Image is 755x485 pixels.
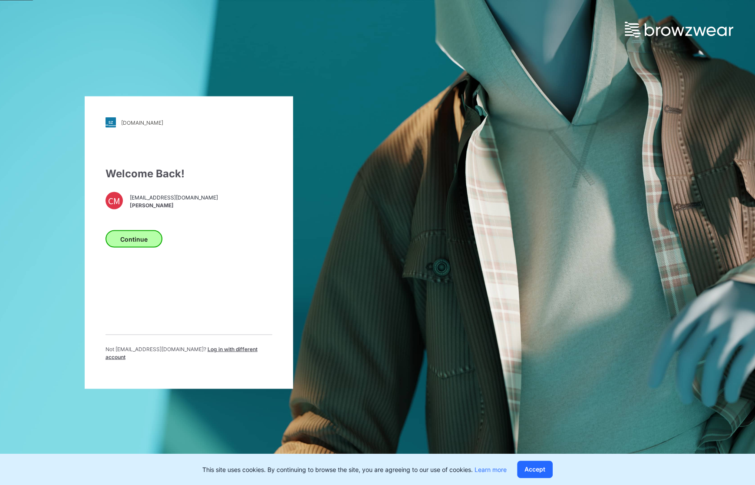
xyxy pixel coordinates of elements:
[106,166,272,182] div: Welcome Back!
[517,461,553,478] button: Accept
[130,201,218,209] span: [PERSON_NAME]
[106,117,272,128] a: [DOMAIN_NAME]
[475,466,507,473] a: Learn more
[106,345,272,361] p: Not [EMAIL_ADDRESS][DOMAIN_NAME] ?
[202,465,507,474] p: This site uses cookies. By continuing to browse the site, you are agreeing to our use of cookies.
[625,22,733,37] img: browzwear-logo.e42bd6dac1945053ebaf764b6aa21510.svg
[106,230,162,248] button: Continue
[121,119,163,126] div: [DOMAIN_NAME]
[106,192,123,209] div: CM
[130,193,218,201] span: [EMAIL_ADDRESS][DOMAIN_NAME]
[106,117,116,128] img: stylezone-logo.562084cfcfab977791bfbf7441f1a819.svg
